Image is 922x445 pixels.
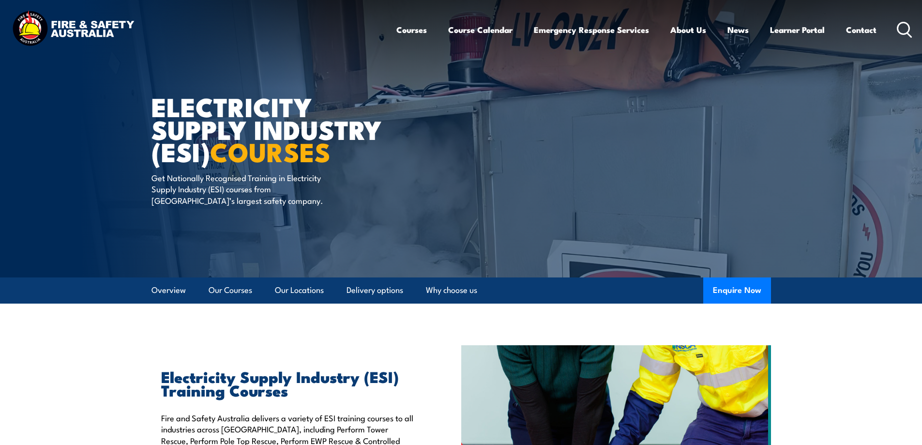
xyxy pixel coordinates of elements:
a: About Us [670,17,706,43]
h1: Electricity Supply Industry (ESI) [151,95,391,163]
strong: COURSES [210,131,331,171]
a: Emergency Response Services [534,17,649,43]
a: Overview [151,277,186,303]
a: Why choose us [426,277,477,303]
button: Enquire Now [703,277,771,304]
a: Courses [396,17,427,43]
a: Course Calendar [448,17,513,43]
a: Our Locations [275,277,324,303]
a: Learner Portal [770,17,825,43]
a: News [727,17,749,43]
p: Get Nationally Recognised Training in Electricity Supply Industry (ESI) courses from [GEOGRAPHIC_... [151,172,328,206]
h2: Electricity Supply Industry (ESI) Training Courses [161,369,417,397]
a: Delivery options [347,277,403,303]
a: Contact [846,17,877,43]
a: Our Courses [209,277,252,303]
